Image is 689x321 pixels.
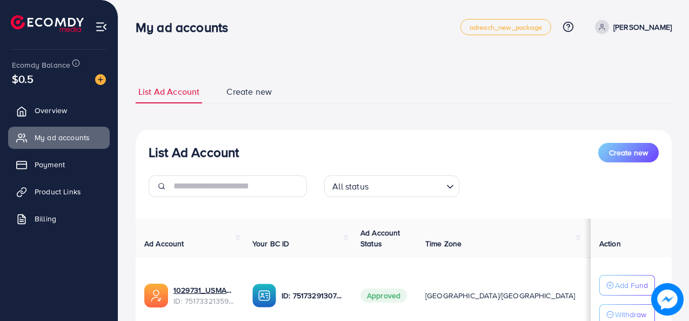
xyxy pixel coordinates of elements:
span: Ad Account Status [360,227,400,249]
a: Billing [8,208,110,230]
p: Withdraw [615,308,646,321]
a: Payment [8,154,110,175]
span: Product Links [35,186,81,197]
span: $0.5 [12,71,34,87]
a: My ad accounts [8,127,110,148]
span: Create new [609,147,648,158]
span: All status [330,179,371,194]
span: Time Zone [425,238,461,249]
p: [PERSON_NAME] [613,21,672,34]
input: Search for option [372,176,442,194]
a: Overview [8,100,110,121]
a: 1029731_USMAN BHAI_1750265294610 [173,285,235,296]
h3: My ad accounts [136,19,237,35]
button: Add Fund [599,275,655,296]
button: Create new [598,143,659,162]
span: Create new [226,86,272,98]
span: My ad accounts [35,132,90,143]
span: Overview [35,105,67,116]
p: ID: 7517329130770677768 [282,289,343,302]
p: Add Fund [615,279,648,292]
img: image [95,74,106,85]
img: logo [11,15,84,32]
span: Approved [360,289,407,303]
img: ic-ads-acc.e4c84228.svg [144,284,168,307]
span: List Ad Account [138,86,199,98]
span: Ecomdy Balance [12,60,70,70]
span: Billing [35,213,56,224]
img: menu [95,21,108,33]
span: Ad Account [144,238,184,249]
span: Your BC ID [252,238,290,249]
a: adreach_new_package [460,19,551,35]
div: <span class='underline'>1029731_USMAN BHAI_1750265294610</span></br>7517332135955726352 [173,285,235,307]
a: Product Links [8,181,110,202]
span: [GEOGRAPHIC_DATA]/[GEOGRAPHIC_DATA] [425,290,576,301]
a: [PERSON_NAME] [591,20,672,34]
div: Search for option [324,175,459,197]
span: ID: 7517332135955726352 [173,296,235,306]
span: Payment [35,159,65,170]
img: ic-ba-acc.ded83a64.svg [252,284,276,307]
h3: List Ad Account [149,145,239,160]
img: image [651,283,684,316]
span: Action [599,238,621,249]
span: adreach_new_package [470,24,542,31]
